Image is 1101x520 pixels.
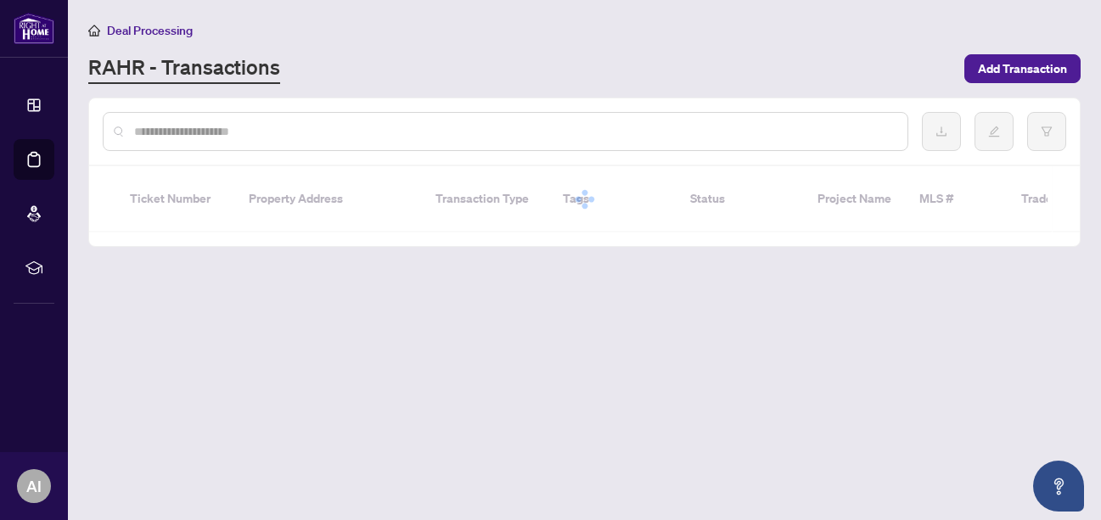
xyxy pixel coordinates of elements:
[975,112,1014,151] button: edit
[88,53,280,84] a: RAHR - Transactions
[14,13,54,44] img: logo
[922,112,961,151] button: download
[26,474,42,498] span: AI
[88,25,100,36] span: home
[964,54,1081,83] button: Add Transaction
[1027,112,1066,151] button: filter
[1033,461,1084,512] button: Open asap
[978,55,1067,82] span: Add Transaction
[107,23,193,38] span: Deal Processing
